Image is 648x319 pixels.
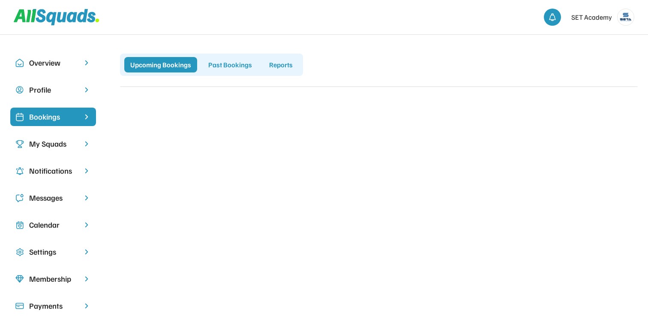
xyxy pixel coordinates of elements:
[29,300,77,312] div: Payments
[82,59,91,67] img: chevron-right.svg
[618,9,634,25] img: SETA%20new%20logo%20blue.png
[82,140,91,148] img: chevron-right.svg
[263,57,299,72] div: Reports
[82,86,91,94] img: chevron-right.svg
[15,221,24,229] img: Icon%20copy%207.svg
[82,302,91,310] img: chevron-right.svg
[29,111,77,123] div: Bookings
[15,86,24,94] img: user-circle.svg
[82,113,91,121] img: chevron-right%20copy%203.svg
[82,248,91,256] img: chevron-right.svg
[15,275,24,283] img: Icon%20copy%208.svg
[82,167,91,175] img: chevron-right.svg
[29,84,77,96] div: Profile
[15,194,24,202] img: Icon%20copy%205.svg
[15,140,24,148] img: Icon%20copy%203.svg
[124,57,197,72] div: Upcoming Bookings
[571,12,612,22] div: SET Academy
[29,246,77,258] div: Settings
[29,138,77,150] div: My Squads
[15,302,24,310] img: Icon%20%2815%29.svg
[29,57,77,69] div: Overview
[15,248,24,256] img: Icon%20copy%2016.svg
[15,167,24,175] img: Icon%20copy%204.svg
[82,194,91,202] img: chevron-right.svg
[82,275,91,283] img: chevron-right.svg
[29,165,77,177] div: Notifications
[202,57,258,72] div: Past Bookings
[15,113,24,121] img: Icon%20%2819%29.svg
[29,273,77,285] div: Membership
[29,219,77,231] div: Calendar
[15,59,24,67] img: Icon%20copy%2010.svg
[82,221,91,229] img: chevron-right.svg
[548,13,557,21] img: bell-03%20%281%29.svg
[29,192,77,204] div: Messages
